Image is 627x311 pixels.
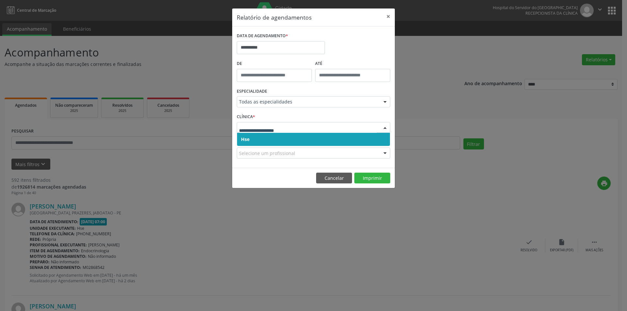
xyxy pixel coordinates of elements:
label: DATA DE AGENDAMENTO [237,31,288,41]
button: Imprimir [354,173,390,184]
span: Hse [241,136,249,142]
span: Selecione um profissional [239,150,295,157]
span: Todas as especialidades [239,99,377,105]
label: ATÉ [315,59,390,69]
button: Close [382,8,395,24]
label: CLÍNICA [237,112,255,122]
h5: Relatório de agendamentos [237,13,312,22]
button: Cancelar [316,173,352,184]
label: ESPECIALIDADE [237,86,267,97]
label: De [237,59,312,69]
